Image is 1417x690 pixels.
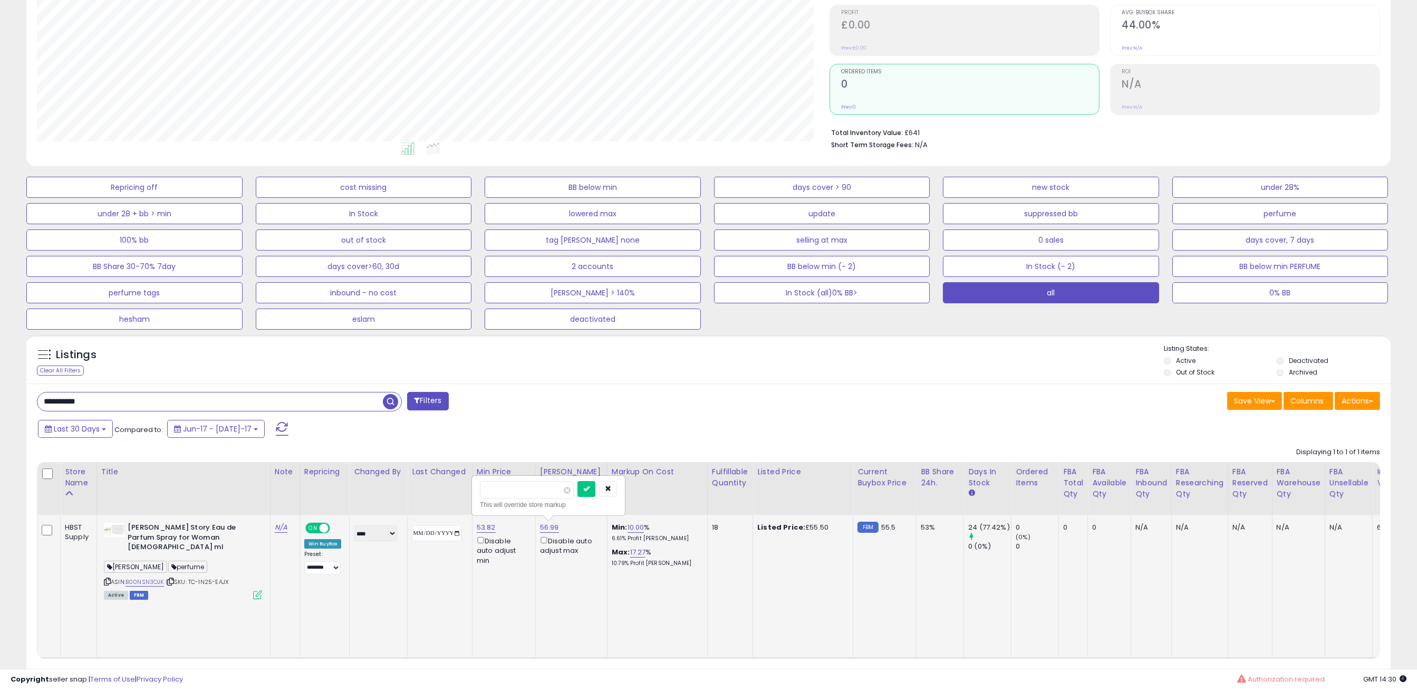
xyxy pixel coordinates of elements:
[612,535,699,542] p: 6.61% Profit [PERSON_NAME]
[1063,523,1079,532] div: 0
[37,366,84,376] div: Clear All Filters
[714,282,930,303] button: In Stock (all)0% BB>
[1176,466,1223,500] div: FBA Researching Qty
[256,282,472,303] button: inbound - no cost
[540,466,603,477] div: [PERSON_NAME]
[1176,356,1196,365] label: Active
[485,229,701,251] button: tag [PERSON_NAME] none
[943,256,1159,277] button: In Stock (- 2)
[26,282,243,303] button: perfume tags
[1377,466,1404,488] div: Inv. value
[1232,523,1264,532] div: N/A
[831,126,1372,138] li: £641
[485,282,701,303] button: [PERSON_NAME] > 140%
[104,591,128,600] span: All listings currently available for purchase on Amazon
[256,229,472,251] button: out of stock
[130,591,149,600] span: FBM
[968,542,1011,551] div: 0 (0%)
[412,466,468,477] div: Last Changed
[256,309,472,330] button: eslam
[841,19,1099,33] h2: £0.00
[1290,396,1324,406] span: Columns
[183,424,252,434] span: Jun-17 - [DATE]-17
[1016,523,1058,532] div: 0
[714,229,930,251] button: selling at max
[1164,344,1391,354] p: Listing States:
[841,69,1099,75] span: Ordered Items
[54,424,100,434] span: Last 30 Days
[712,523,745,532] div: 18
[137,674,183,684] a: Privacy Policy
[11,674,49,684] strong: Copyright
[407,392,448,410] button: Filters
[714,256,930,277] button: BB below min (- 2)
[11,675,183,685] div: seller snap | |
[714,177,930,198] button: days cover > 90
[1135,523,1163,532] div: N/A
[38,420,113,438] button: Last 30 Days
[480,500,617,510] div: This will override store markup
[841,104,856,110] small: Prev: 0
[881,522,896,532] span: 55.5
[757,523,845,532] div: £55.50
[1277,466,1320,500] div: FBA Warehouse Qty
[485,309,701,330] button: deactivated
[26,177,243,198] button: Repricing off
[1135,466,1167,500] div: FBA inbound Qty
[256,256,472,277] button: days cover>60, 30d
[65,523,89,542] div: HBST Supply
[26,229,243,251] button: 100% bb
[128,523,256,555] b: [PERSON_NAME] Story Eau de Parfum Spray for Woman [DEMOGRAPHIC_DATA] ml
[607,462,707,515] th: The percentage added to the cost of goods (COGS) that forms the calculator for Min & Max prices.
[477,535,527,566] div: Disable auto adjust min
[1172,229,1389,251] button: days cover, 7 days
[612,522,628,532] b: Min:
[408,462,473,515] th: CSV column name: cust_attr_1_Last Changed
[256,177,472,198] button: cost missing
[485,256,701,277] button: 2 accounts
[628,522,644,533] a: 10.00
[1227,392,1282,410] button: Save View
[1363,674,1406,684] span: 2025-08-17 14:30 GMT
[1122,69,1380,75] span: ROI
[306,524,320,533] span: ON
[1092,466,1126,500] div: FBA Available Qty
[477,522,496,533] a: 53.82
[612,523,699,542] div: %
[921,523,956,532] div: 53%
[1377,523,1401,532] div: 640.62
[1335,392,1380,410] button: Actions
[1176,523,1220,532] div: N/A
[1329,523,1365,532] div: N/A
[1016,542,1058,551] div: 0
[56,348,97,362] h5: Listings
[126,578,164,587] a: B00NSN3OJK
[1172,282,1389,303] button: 0% BB
[757,466,849,477] div: Listed Price
[90,674,135,684] a: Terms of Use
[1289,356,1328,365] label: Deactivated
[256,203,472,224] button: In Stock
[1172,203,1389,224] button: perfume
[943,203,1159,224] button: suppressed bb
[968,466,1007,488] div: Days In Stock
[612,547,630,557] b: Max:
[168,561,207,573] span: perfume
[1284,392,1333,410] button: Columns
[477,466,531,477] div: Min Price
[540,522,559,533] a: 56.99
[167,420,265,438] button: Jun-17 - [DATE]-17
[304,539,342,549] div: Win BuyBox
[1176,368,1214,377] label: Out of Stock
[1016,533,1030,541] small: (0%)
[943,282,1159,303] button: all
[968,523,1011,532] div: 24 (77.42%)
[26,309,243,330] button: hesham
[350,462,408,515] th: CSV column name: cust_attr_2_Changed by
[101,466,266,477] div: Title
[114,425,163,435] span: Compared to:
[915,140,928,150] span: N/A
[612,548,699,567] div: %
[1122,78,1380,92] h2: N/A
[943,229,1159,251] button: 0 sales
